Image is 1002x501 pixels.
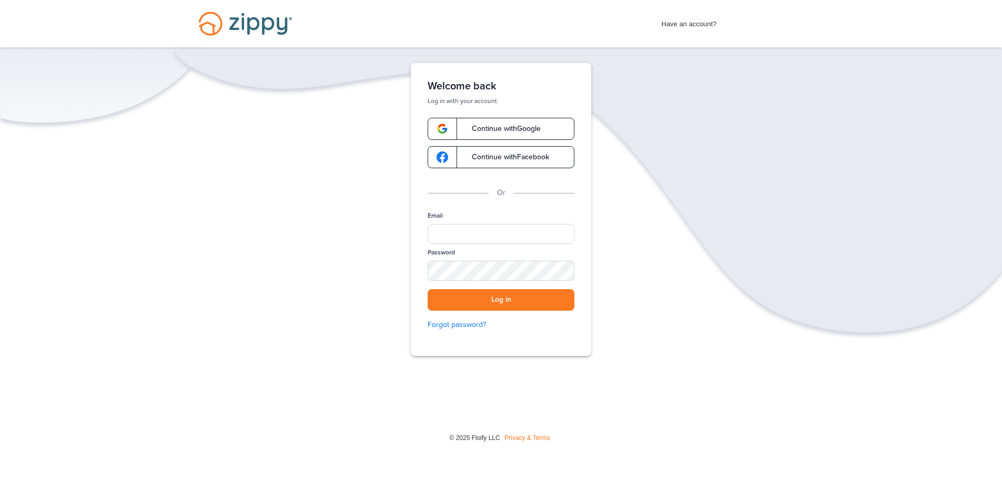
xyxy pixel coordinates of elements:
[449,434,500,442] span: © 2025 Floify LLC
[662,13,717,30] span: Have an account?
[461,154,549,161] span: Continue with Facebook
[437,123,448,135] img: google-logo
[504,434,550,442] a: Privacy & Terms
[973,476,999,498] img: Back to Top
[428,146,574,168] a: google-logoContinue withFacebook
[428,224,574,244] input: Email
[428,97,574,105] p: Log in with your account.
[461,125,541,132] span: Continue with Google
[437,151,448,163] img: google-logo
[428,319,574,331] a: Forgot password?
[428,118,574,140] a: google-logoContinue withGoogle
[428,80,574,93] h1: Welcome back
[497,187,505,199] p: Or
[428,211,443,220] label: Email
[428,248,455,257] label: Password
[428,289,574,311] button: Log in
[428,261,574,281] input: Password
